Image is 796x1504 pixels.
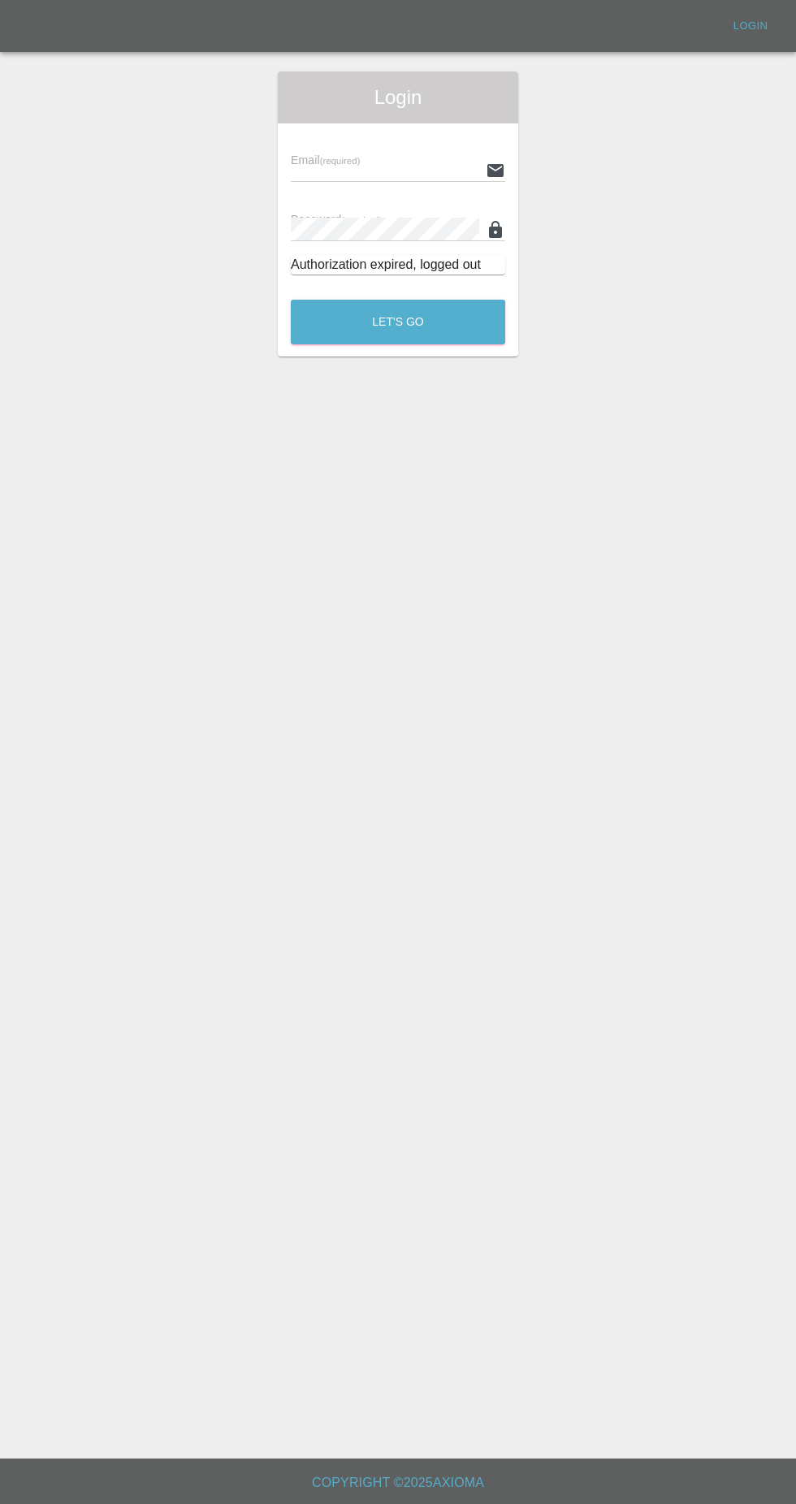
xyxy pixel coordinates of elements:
[725,14,777,39] a: Login
[291,153,360,166] span: Email
[342,215,383,225] small: (required)
[13,1472,783,1494] h6: Copyright © 2025 Axioma
[291,84,505,110] span: Login
[291,213,382,226] span: Password
[291,300,505,344] button: Let's Go
[291,255,505,274] div: Authorization expired, logged out
[320,156,361,166] small: (required)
